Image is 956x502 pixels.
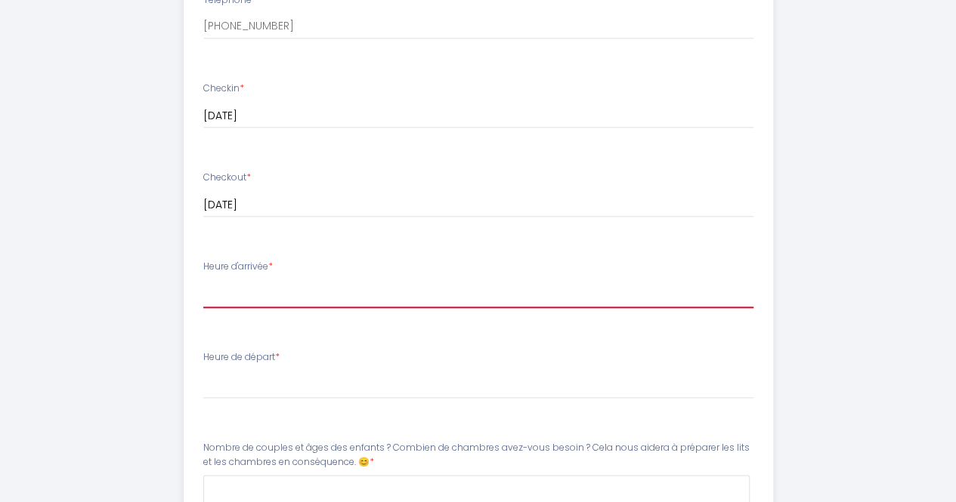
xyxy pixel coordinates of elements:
[203,82,244,96] label: Checkin
[203,350,280,365] label: Heure de départ
[203,441,753,470] label: Nombre de couples et âges des enfants ? Combien de chambres avez-vous besoin ? Cela nous aidera à...
[203,260,273,274] label: Heure d'arrivée
[203,171,251,185] label: Checkout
